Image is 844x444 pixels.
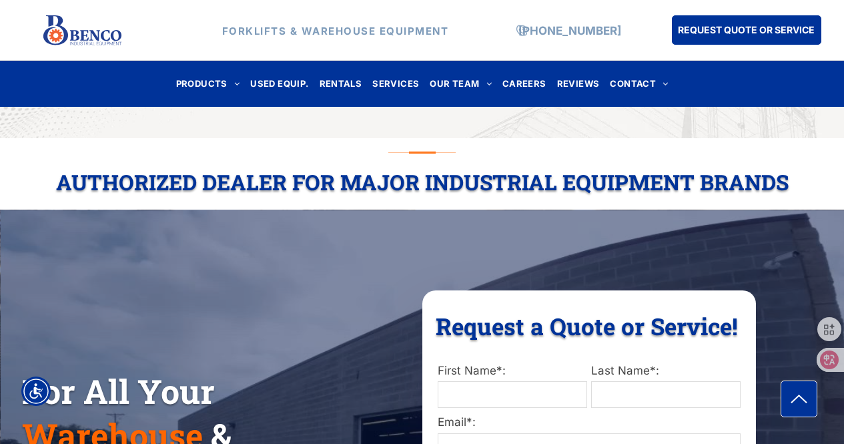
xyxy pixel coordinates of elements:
[552,75,605,93] a: REVIEWS
[245,75,314,93] a: USED EQUIP.
[604,75,673,93] a: CONTACT
[222,24,449,37] strong: FORKLIFTS & WAREHOUSE EQUIPMENT
[438,363,587,380] label: First Name*:
[497,75,552,93] a: CAREERS
[424,75,497,93] a: OUR TEAM
[22,369,215,413] span: For All Your
[367,75,424,93] a: SERVICES
[591,363,741,380] label: Last Name*:
[436,310,738,341] span: Request a Quote or Service!
[21,377,51,406] div: Accessibility Menu
[438,414,741,431] label: Email*:
[518,23,621,37] a: [PHONE_NUMBER]
[171,75,246,93] a: PRODUCTS
[314,75,368,93] a: RENTALS
[56,168,789,196] span: Authorized Dealer For Major Industrial Equipment Brands
[678,17,815,42] span: REQUEST QUOTE OR SERVICE
[672,15,821,45] a: REQUEST QUOTE OR SERVICE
